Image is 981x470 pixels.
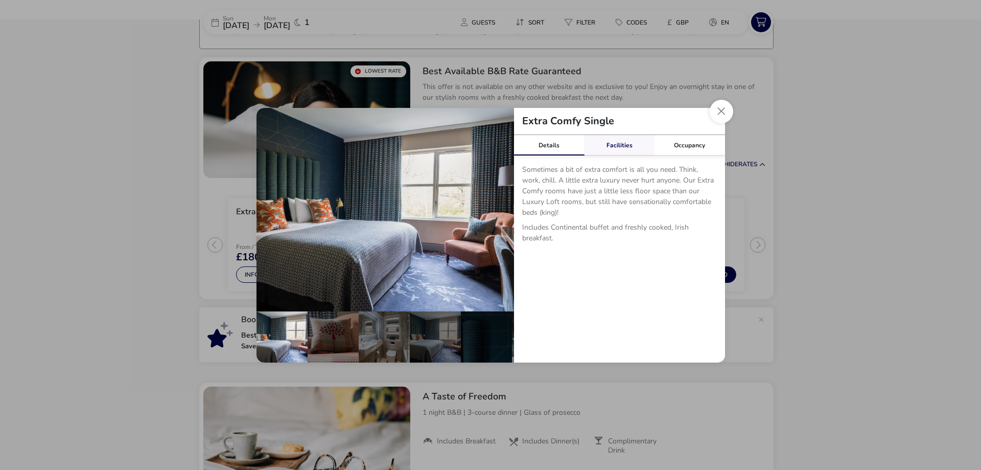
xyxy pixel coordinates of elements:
[655,135,725,155] div: Occupancy
[522,164,717,222] p: Sometimes a bit of extra comfort is all you need. Think, work, chill. A little extra luxury never...
[710,100,733,123] button: Close dialog
[256,108,514,311] img: 2fc8d8194b289e90031513efd3cd5548923c7455a633bcbef55e80dd528340a8
[522,222,717,248] p: Includes Continental buffet and freshly cooked, Irish breakfast.
[514,116,622,126] h2: Extra Comfy Single
[256,108,725,363] div: details
[514,135,585,155] div: Details
[584,135,655,155] div: Facilities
